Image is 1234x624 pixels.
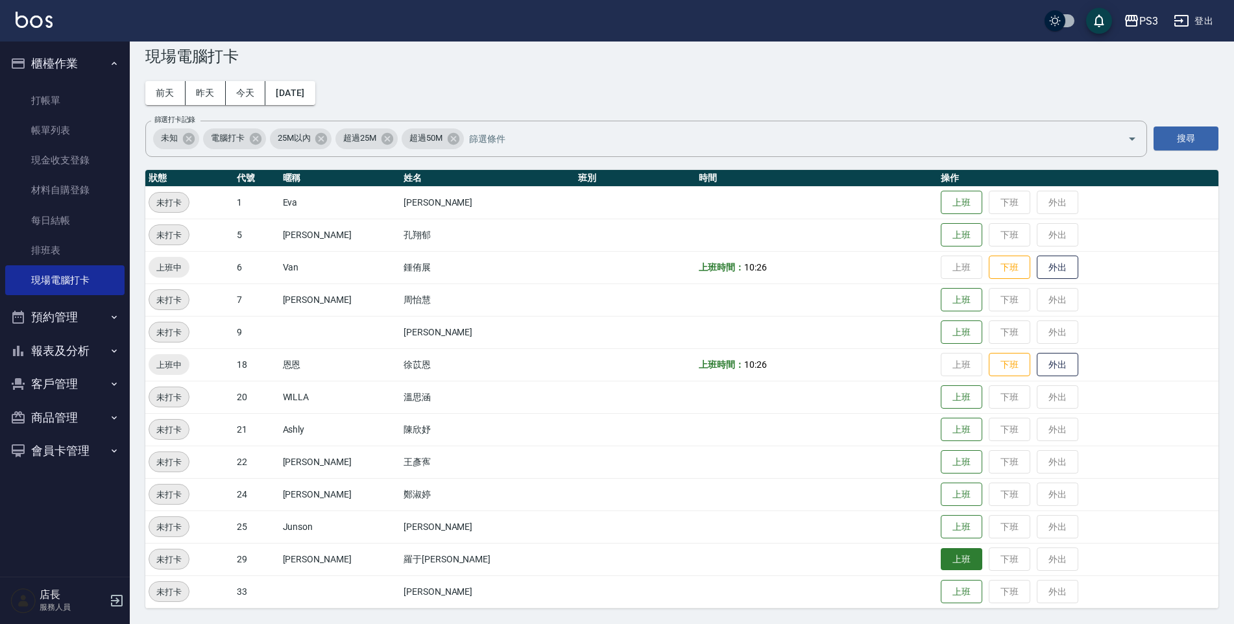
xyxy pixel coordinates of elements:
button: PS3 [1119,8,1163,34]
button: 上班 [941,548,982,571]
td: 恩恩 [280,348,400,381]
td: 24 [234,478,280,510]
span: 未打卡 [149,196,189,210]
span: 超過25M [335,132,384,145]
div: 電腦打卡 [203,128,266,149]
button: 報表及分析 [5,334,125,368]
button: 商品管理 [5,401,125,435]
button: 會員卡管理 [5,434,125,468]
span: 未打卡 [149,293,189,307]
button: 上班 [941,320,982,344]
td: [PERSON_NAME] [280,446,400,478]
button: 登出 [1168,9,1218,33]
span: 未打卡 [149,455,189,469]
button: 外出 [1037,353,1078,377]
td: 溫思涵 [400,381,575,413]
span: 未打卡 [149,520,189,534]
span: 未打卡 [149,326,189,339]
button: Open [1122,128,1143,149]
label: 篩選打卡記錄 [154,115,195,125]
td: [PERSON_NAME] [400,510,575,543]
button: 上班 [941,450,982,474]
td: 5 [234,219,280,251]
td: [PERSON_NAME] [400,186,575,219]
a: 帳單列表 [5,115,125,145]
td: 鍾侑展 [400,251,575,283]
td: 18 [234,348,280,381]
th: 狀態 [145,170,234,187]
button: 下班 [989,353,1030,377]
span: 未打卡 [149,553,189,566]
span: 超過50M [402,132,450,145]
h3: 現場電腦打卡 [145,47,1218,66]
button: 前天 [145,81,186,105]
div: 超過25M [335,128,398,149]
td: Eva [280,186,400,219]
span: 未打卡 [149,228,189,242]
span: 25M以內 [270,132,319,145]
button: 上班 [941,515,982,539]
div: 未知 [153,128,199,149]
button: 昨天 [186,81,226,105]
h5: 店長 [40,588,106,601]
td: 孔翔郁 [400,219,575,251]
a: 現場電腦打卡 [5,265,125,295]
button: 上班 [941,223,982,247]
span: 未打卡 [149,423,189,437]
a: 材料自購登錄 [5,175,125,205]
td: WILLA [280,381,400,413]
td: [PERSON_NAME] [400,575,575,608]
th: 代號 [234,170,280,187]
a: 現金收支登錄 [5,145,125,175]
button: 上班 [941,288,982,312]
th: 暱稱 [280,170,400,187]
td: 羅于[PERSON_NAME] [400,543,575,575]
td: 9 [234,316,280,348]
button: save [1086,8,1112,34]
td: 21 [234,413,280,446]
img: Logo [16,12,53,28]
td: [PERSON_NAME] [280,283,400,316]
span: 未知 [153,132,186,145]
span: 未打卡 [149,585,189,599]
button: 今天 [226,81,266,105]
a: 打帳單 [5,86,125,115]
button: 上班 [941,191,982,215]
td: 6 [234,251,280,283]
span: 未打卡 [149,488,189,501]
td: 陳欣妤 [400,413,575,446]
td: 周怡慧 [400,283,575,316]
td: 1 [234,186,280,219]
p: 服務人員 [40,601,106,613]
span: 未打卡 [149,390,189,404]
td: 25 [234,510,280,543]
button: 上班 [941,580,982,604]
span: 10:26 [744,262,767,272]
button: [DATE] [265,81,315,105]
button: 上班 [941,385,982,409]
td: [PERSON_NAME] [400,316,575,348]
th: 班別 [575,170,696,187]
td: 22 [234,446,280,478]
td: [PERSON_NAME] [280,219,400,251]
b: 上班時間： [699,359,744,370]
img: Person [10,588,36,614]
button: 搜尋 [1154,126,1218,150]
button: 櫃檯作業 [5,47,125,80]
a: 排班表 [5,235,125,265]
td: 20 [234,381,280,413]
td: 徐苡恩 [400,348,575,381]
td: Ashly [280,413,400,446]
button: 上班 [941,483,982,507]
td: 33 [234,575,280,608]
b: 上班時間： [699,262,744,272]
button: 客戶管理 [5,367,125,401]
td: [PERSON_NAME] [280,478,400,510]
div: 25M以內 [270,128,332,149]
span: 上班中 [149,358,189,372]
td: 王彥寯 [400,446,575,478]
th: 姓名 [400,170,575,187]
th: 時間 [696,170,938,187]
button: 外出 [1037,256,1078,280]
td: [PERSON_NAME] [280,543,400,575]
